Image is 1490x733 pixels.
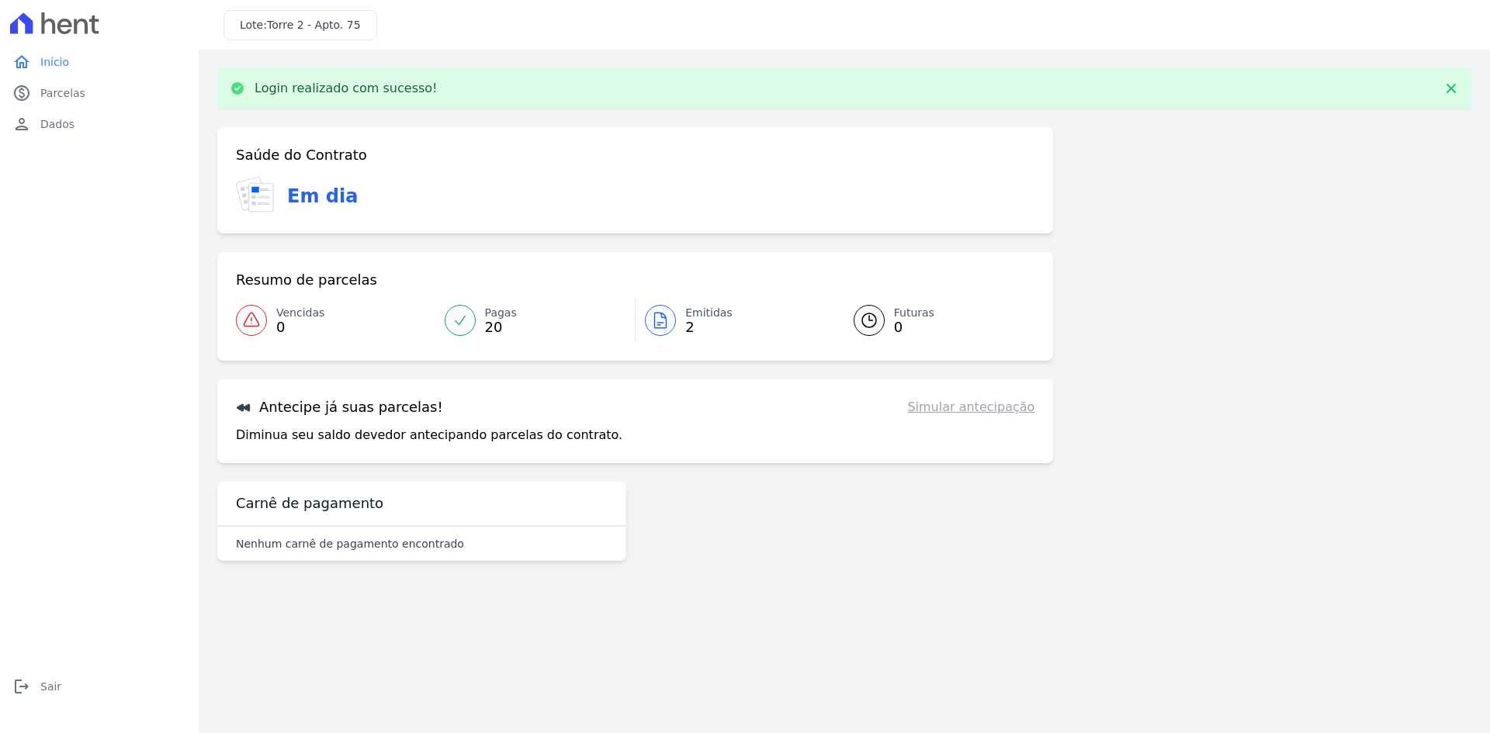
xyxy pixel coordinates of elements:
h3: Antecipe já suas parcelas! [236,398,443,417]
p: Diminua seu saldo devedor antecipando parcelas do contrato. [236,426,622,444]
a: Vencidas 0 [236,299,435,342]
span: Parcelas [40,85,85,101]
span: Emitidas [685,305,733,321]
a: paidParcelas [6,78,192,109]
a: Pagas 20 [435,299,636,342]
span: 0 [276,321,324,334]
a: logoutSair [6,671,192,702]
span: Início [40,54,69,70]
p: Nenhum carnê de pagamento encontrado [236,536,464,551]
span: Pagas [485,305,517,321]
i: person [12,115,31,133]
h3: Resumo de parcelas [236,271,377,289]
span: 0 [894,321,934,334]
span: Sair [40,679,61,694]
h3: Em dia [287,182,358,210]
i: home [12,53,31,71]
h3: Lote: [240,17,361,33]
span: Futuras [894,305,934,321]
a: personDados [6,109,192,140]
span: Torre 2 - Apto. 75 [267,19,361,31]
i: logout [12,677,31,696]
a: homeInício [6,47,192,78]
p: Login realizado com sucesso! [255,81,438,96]
a: Futuras 0 [835,299,1035,342]
span: 20 [485,321,517,334]
a: Simular antecipação [907,398,1034,417]
span: Vencidas [276,305,324,321]
h3: Saúde do Contrato [236,146,367,164]
span: 2 [685,321,733,334]
a: Emitidas 2 [636,299,835,342]
span: Dados [40,116,74,132]
h3: Carnê de pagamento [236,494,383,513]
i: paid [12,84,31,102]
